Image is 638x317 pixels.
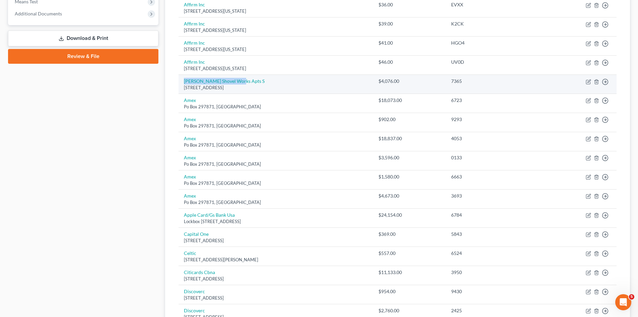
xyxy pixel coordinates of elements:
[451,78,535,85] div: 7365
[615,294,631,310] iframe: Intercom live chat
[451,212,535,218] div: 6784
[184,218,368,225] div: Lockbox [STREET_ADDRESS]
[378,231,440,237] div: $369.00
[451,231,535,237] div: 5843
[184,123,368,129] div: Po Box 297871, [GEOGRAPHIC_DATA]
[184,231,209,237] a: Capital One
[184,40,205,46] a: Affirm Inc
[378,116,440,123] div: $902.00
[184,97,196,103] a: Amex
[184,308,205,313] a: Discoverc
[184,46,368,53] div: [STREET_ADDRESS][US_STATE]
[378,269,440,276] div: $11,133.00
[378,250,440,257] div: $557.00
[184,8,368,14] div: [STREET_ADDRESS][US_STATE]
[184,193,196,199] a: Amex
[184,180,368,187] div: Po Box 297871, [GEOGRAPHIC_DATA]
[184,104,368,110] div: Po Box 297871, [GEOGRAPHIC_DATA]
[378,59,440,65] div: $46.00
[451,135,535,142] div: 4053
[184,155,196,160] a: Amex
[451,59,535,65] div: UV0D
[378,40,440,46] div: $41.00
[184,116,196,122] a: Amex
[184,161,368,167] div: Po Box 297871, [GEOGRAPHIC_DATA]
[451,269,535,276] div: 3950
[378,193,440,199] div: $4,673.00
[629,294,634,300] span: 5
[451,173,535,180] div: 6663
[184,59,205,65] a: Affirm Inc
[184,276,368,282] div: [STREET_ADDRESS]
[378,1,440,8] div: $36.00
[184,257,368,263] div: [STREET_ADDRESS][PERSON_NAME]
[451,250,535,257] div: 6524
[378,78,440,85] div: $4,076.00
[184,212,235,218] a: Apple Card/Gs Bank Usa
[378,135,440,142] div: $18,837.00
[378,97,440,104] div: $18,073.00
[378,173,440,180] div: $1,580.00
[451,307,535,314] div: 2425
[378,288,440,295] div: $954.00
[184,85,368,91] div: [STREET_ADDRESS]
[15,11,62,16] span: Additional Documents
[378,20,440,27] div: $39.00
[451,288,535,295] div: 9430
[8,49,158,64] a: Review & File
[378,154,440,161] div: $3,596.00
[184,27,368,34] div: [STREET_ADDRESS][US_STATE]
[8,31,158,46] a: Download & Print
[378,212,440,218] div: $24,154.00
[184,142,368,148] div: Po Box 297871, [GEOGRAPHIC_DATA]
[184,174,196,179] a: Amex
[451,193,535,199] div: 3693
[184,2,205,7] a: Affirm Inc
[184,269,215,275] a: Citicards Cbna
[184,199,368,206] div: Po Box 297871, [GEOGRAPHIC_DATA]
[184,250,196,256] a: Celtic
[184,65,368,72] div: [STREET_ADDRESS][US_STATE]
[184,295,368,301] div: [STREET_ADDRESS]
[451,97,535,104] div: 6723
[451,116,535,123] div: 9293
[184,237,368,244] div: [STREET_ADDRESS]
[451,20,535,27] div: K2CK
[378,307,440,314] div: $2,760.00
[451,154,535,161] div: 0133
[184,288,205,294] a: Discoverc
[184,78,265,84] a: [PERSON_NAME] Shovel Works Apts S
[451,1,535,8] div: EVXX
[184,136,196,141] a: Amex
[184,21,205,27] a: Affirm Inc
[451,40,535,46] div: HGO4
